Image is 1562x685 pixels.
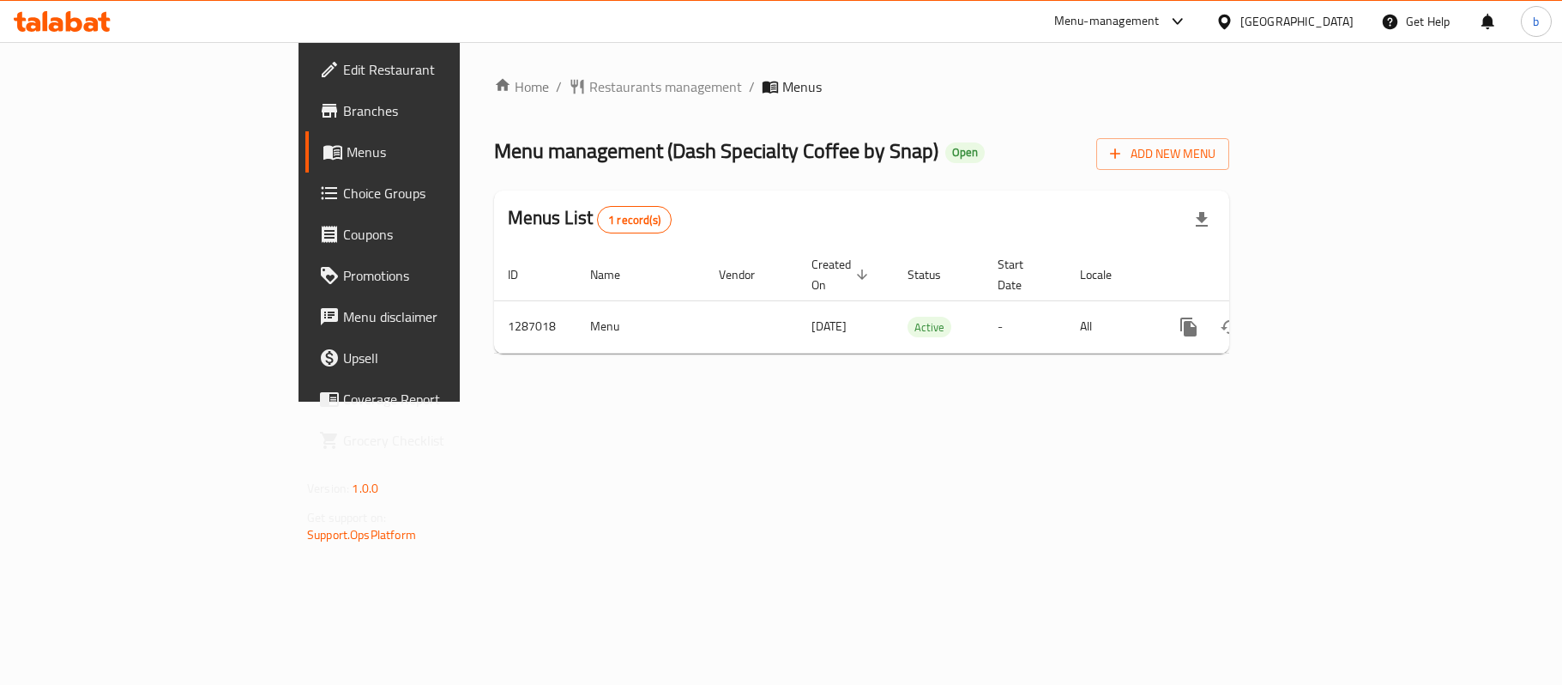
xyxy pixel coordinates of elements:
span: Menus [782,76,822,97]
a: Edit Restaurant [305,49,559,90]
div: Export file [1181,199,1222,240]
span: Start Date [998,254,1046,295]
h2: Menus List [508,205,672,233]
span: Coverage Report [343,389,546,409]
div: Menu-management [1054,11,1160,32]
span: Promotions [343,265,546,286]
span: [DATE] [811,315,847,337]
a: Coupons [305,214,559,255]
button: more [1168,306,1209,348]
span: Version: [307,477,349,500]
span: Get support on: [307,506,386,529]
a: Promotions [305,255,559,296]
span: 1.0.0 [352,477,378,500]
span: Choice Groups [343,183,546,203]
a: Restaurants management [569,76,742,97]
span: Menu disclaimer [343,306,546,327]
span: Open [945,145,985,160]
th: Actions [1155,249,1347,301]
span: Upsell [343,348,546,368]
nav: breadcrumb [494,76,1229,97]
a: Branches [305,90,559,131]
a: Choice Groups [305,173,559,214]
span: Active [908,318,951,337]
li: / [749,76,755,97]
a: Upsell [305,337,559,379]
span: Vendor [719,264,777,285]
span: ID [508,264,540,285]
td: All [1066,300,1155,353]
span: Restaurants management [589,76,742,97]
span: Created On [811,254,873,295]
a: Menu disclaimer [305,296,559,337]
span: Menu management ( Dash Specialty Coffee by Snap ) [494,131,938,170]
div: [GEOGRAPHIC_DATA] [1240,12,1354,31]
span: Locale [1080,264,1134,285]
a: Support.OpsPlatform [307,524,416,546]
span: Menus [347,142,546,162]
table: enhanced table [494,249,1347,354]
span: Status [908,264,963,285]
span: 1 record(s) [598,212,671,228]
button: Add New Menu [1096,138,1229,170]
span: Edit Restaurant [343,59,546,80]
span: Name [590,264,642,285]
span: Branches [343,100,546,121]
div: Open [945,142,985,163]
span: b [1533,12,1539,31]
td: Menu [576,300,705,353]
span: Add New Menu [1110,143,1215,165]
a: Menus [305,131,559,173]
button: Change Status [1209,306,1251,348]
span: Grocery Checklist [343,430,546,451]
a: Grocery Checklist [305,420,559,461]
a: Coverage Report [305,379,559,420]
span: Coupons [343,224,546,245]
div: Total records count [597,206,672,233]
td: - [984,300,1066,353]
